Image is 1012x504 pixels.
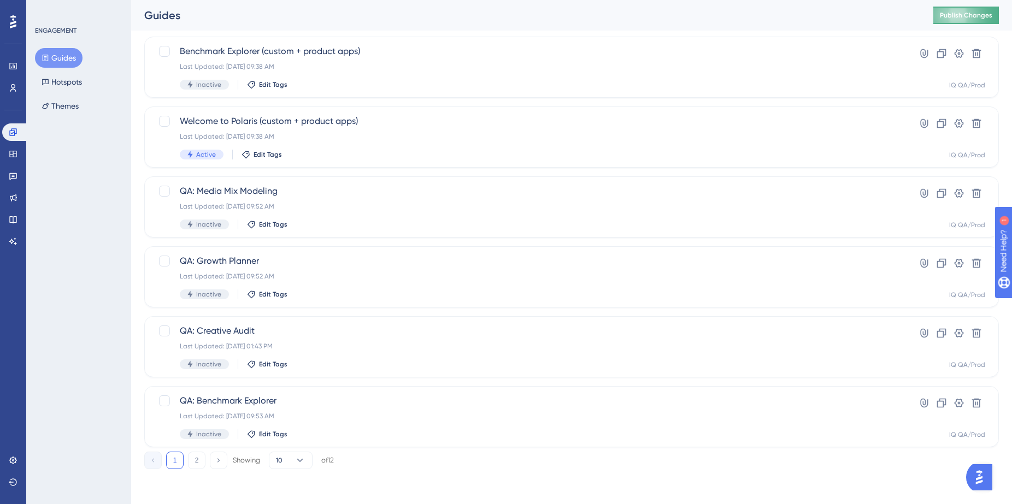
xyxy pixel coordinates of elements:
span: Publish Changes [940,11,992,20]
span: Welcome to Polaris (custom + product apps) [180,115,876,128]
span: QA: Benchmark Explorer [180,394,876,407]
div: IQ QA/Prod [949,151,985,159]
span: Need Help? [26,3,68,16]
span: Inactive [196,290,221,299]
div: of 12 [321,455,334,465]
div: Last Updated: [DATE] 09:38 AM [180,62,876,71]
div: Last Updated: [DATE] 09:52 AM [180,202,876,211]
span: Edit Tags [259,80,287,89]
button: Edit Tags [247,430,287,438]
div: Guides [144,8,906,23]
button: Publish Changes [933,7,999,24]
div: IQ QA/Prod [949,430,985,439]
span: Edit Tags [259,290,287,299]
div: IQ QA/Prod [949,221,985,229]
div: 1 [76,5,79,14]
div: Last Updated: [DATE] 09:52 AM [180,272,876,281]
span: Benchmark Explorer (custom + product apps) [180,45,876,58]
div: Last Updated: [DATE] 09:53 AM [180,412,876,420]
span: 10 [276,456,283,465]
span: Edit Tags [259,360,287,369]
span: Edit Tags [254,150,282,159]
div: Last Updated: [DATE] 01:43 PM [180,342,876,351]
span: Edit Tags [259,430,287,438]
div: IQ QA/Prod [949,290,985,299]
span: QA: Media Mix Modeling [180,185,876,198]
iframe: UserGuiding AI Assistant Launcher [966,461,999,494]
button: Themes [35,96,85,116]
div: Last Updated: [DATE] 09:38 AM [180,132,876,141]
div: ENGAGEMENT [35,26,77,35]
div: Showing [233,455,260,465]
button: Edit Tags [242,150,282,159]
span: Inactive [196,220,221,229]
span: QA: Creative Audit [180,324,876,337]
button: Edit Tags [247,80,287,89]
button: Edit Tags [247,220,287,229]
button: Hotspots [35,72,89,92]
button: 2 [188,452,205,469]
span: Inactive [196,80,221,89]
button: 10 [269,452,313,469]
span: Active [196,150,216,159]
span: Inactive [196,430,221,438]
span: Edit Tags [259,220,287,229]
button: 1 [166,452,184,469]
button: Edit Tags [247,290,287,299]
span: Inactive [196,360,221,369]
button: Guides [35,48,83,68]
button: Edit Tags [247,360,287,369]
span: QA: Growth Planner [180,254,876,268]
div: IQ QA/Prod [949,81,985,90]
div: IQ QA/Prod [949,360,985,369]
